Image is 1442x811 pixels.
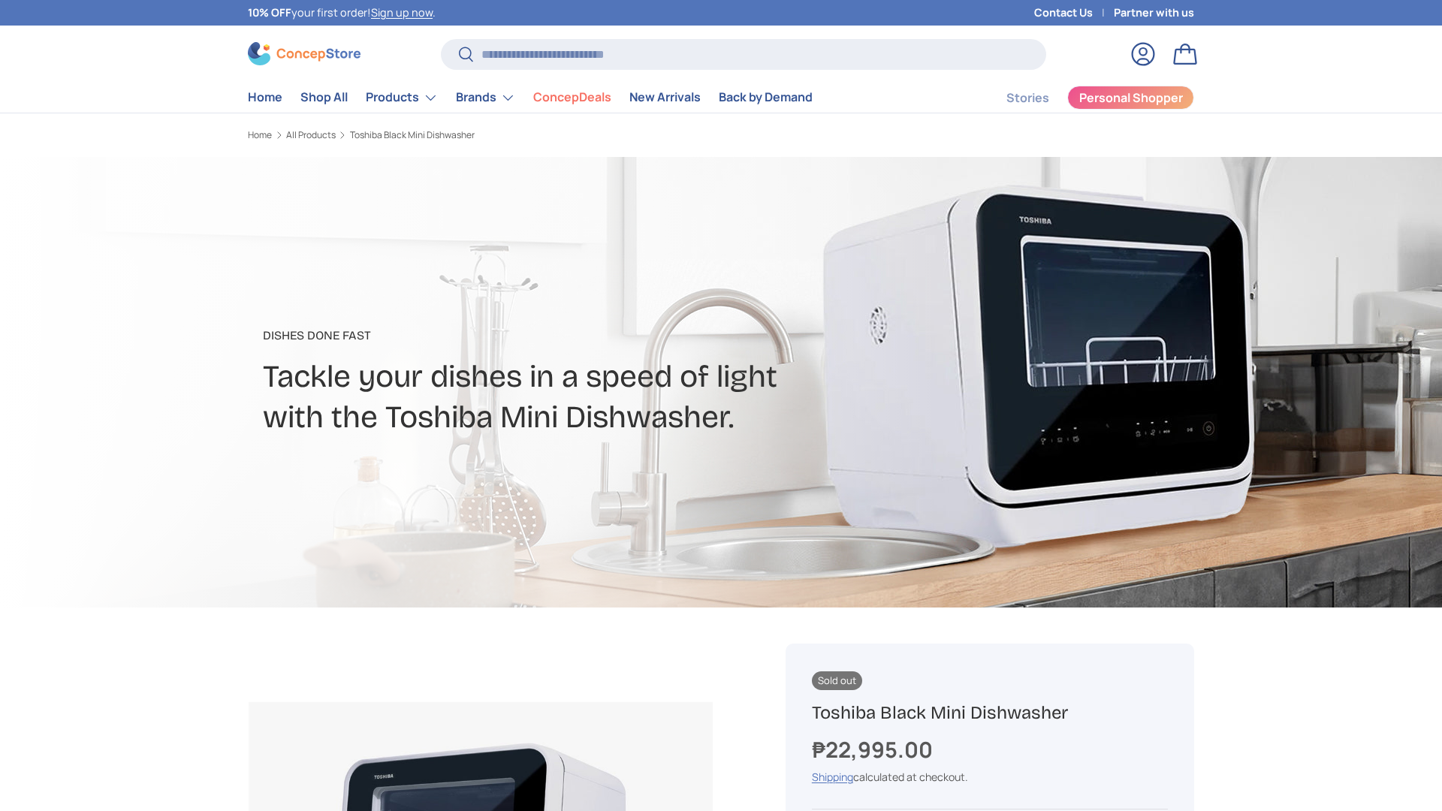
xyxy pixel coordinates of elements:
[629,83,701,112] a: New Arrivals
[357,83,447,113] summary: Products
[812,701,1168,725] h1: Toshiba Black Mini Dishwasher
[812,769,1168,785] div: calculated at checkout.
[248,128,750,142] nav: Breadcrumbs
[812,671,862,690] span: Sold out
[366,83,438,113] a: Products
[248,83,282,112] a: Home
[248,5,436,21] p: your first order! .
[350,131,475,140] a: Toshiba Black Mini Dishwasher
[533,83,611,112] a: ConcepDeals
[812,770,853,784] a: Shipping
[263,357,840,438] h2: Tackle your dishes in a speed of light with the Toshiba Mini Dishwasher.
[1067,86,1194,110] a: Personal Shopper
[286,131,336,140] a: All Products
[248,5,291,20] strong: 10% OFF
[1114,5,1194,21] a: Partner with us
[300,83,348,112] a: Shop All
[1006,83,1049,113] a: Stories
[1034,5,1114,21] a: Contact Us
[970,83,1194,113] nav: Secondary
[719,83,813,112] a: Back by Demand
[1079,92,1183,104] span: Personal Shopper
[456,83,515,113] a: Brands
[248,83,813,113] nav: Primary
[812,734,937,764] strong: ₱22,995.00
[263,327,840,345] p: Dishes Done Fast​
[447,83,524,113] summary: Brands
[248,42,360,65] img: ConcepStore
[248,131,272,140] a: Home
[371,5,433,20] a: Sign up now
